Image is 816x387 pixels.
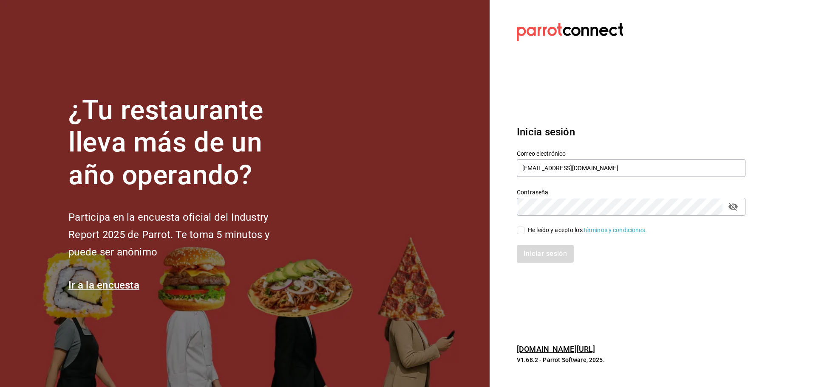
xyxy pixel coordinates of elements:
a: Ir a la encuesta [68,279,139,291]
button: passwordField [726,199,740,214]
a: [DOMAIN_NAME][URL] [517,345,595,353]
div: He leído y acepto los [528,226,647,235]
p: V1.68.2 - Parrot Software, 2025. [517,356,745,364]
a: Términos y condiciones. [583,227,647,233]
h2: Participa en la encuesta oficial del Industry Report 2025 de Parrot. Te toma 5 minutos y puede se... [68,209,298,261]
label: Contraseña [517,189,745,195]
h3: Inicia sesión [517,124,745,140]
h1: ¿Tu restaurante lleva más de un año operando? [68,94,298,192]
label: Correo electrónico [517,150,745,156]
input: Ingresa tu correo electrónico [517,159,745,177]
